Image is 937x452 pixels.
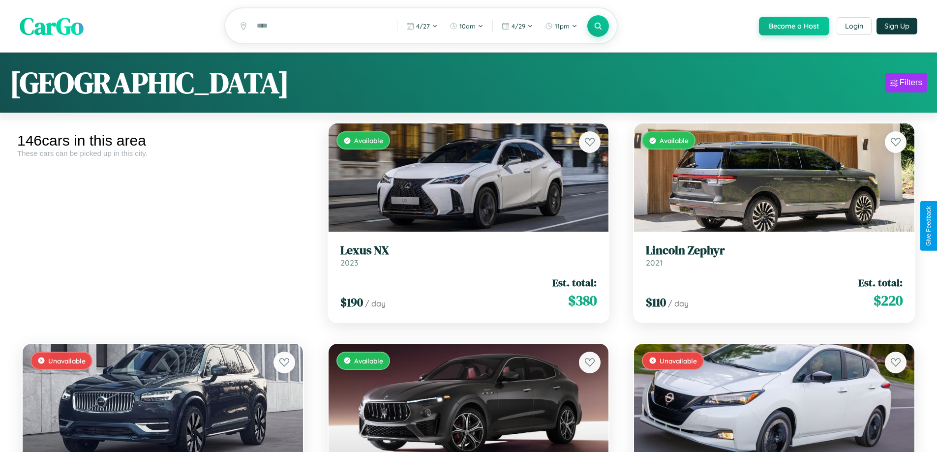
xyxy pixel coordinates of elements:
button: Filters [885,73,927,92]
span: 10am [459,22,476,30]
div: Give Feedback [925,206,932,246]
div: 146 cars in this area [17,132,308,149]
span: CarGo [20,10,84,42]
button: Sign Up [877,18,917,34]
a: Lexus NX2023 [340,243,597,268]
button: 4/29 [497,18,538,34]
div: These cars can be picked up in this city. [17,149,308,157]
span: Available [354,357,383,365]
span: / day [365,299,386,308]
span: $ 190 [340,294,363,310]
span: $ 220 [874,291,903,310]
button: Login [837,17,872,35]
button: Become a Host [759,17,829,35]
h3: Lincoln Zephyr [646,243,903,258]
span: / day [668,299,689,308]
span: Est. total: [552,275,597,290]
button: 4/27 [401,18,443,34]
span: Unavailable [660,357,697,365]
span: 4 / 27 [416,22,430,30]
span: 2021 [646,258,663,268]
span: 4 / 29 [512,22,525,30]
button: 11pm [540,18,582,34]
span: Est. total: [858,275,903,290]
span: $ 110 [646,294,666,310]
span: $ 380 [568,291,597,310]
span: Available [660,136,689,145]
span: 11pm [555,22,570,30]
span: Available [354,136,383,145]
span: Unavailable [48,357,86,365]
h3: Lexus NX [340,243,597,258]
div: Filters [900,78,922,88]
span: 2023 [340,258,358,268]
button: 10am [445,18,488,34]
a: Lincoln Zephyr2021 [646,243,903,268]
h1: [GEOGRAPHIC_DATA] [10,62,289,103]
